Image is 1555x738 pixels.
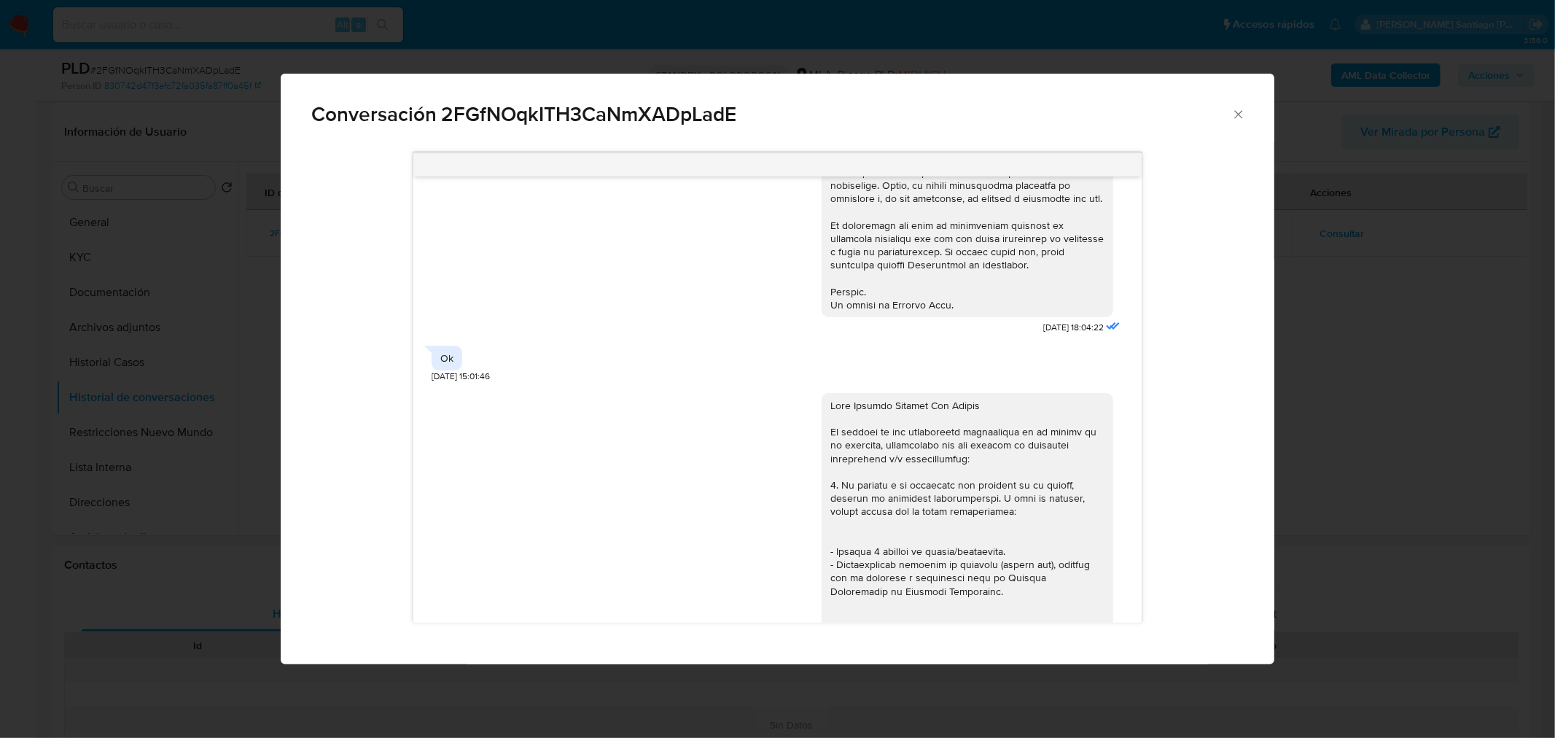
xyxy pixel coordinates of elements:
button: Cerrar [1231,107,1244,120]
div: Ok [440,351,453,365]
div: Comunicación [281,74,1275,665]
span: [DATE] 18:04:22 [1043,322,1104,334]
span: [DATE] 15:01:46 [432,370,490,383]
span: Conversación 2FGfNOqkITH3CaNmXADpLadE [311,104,1231,125]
